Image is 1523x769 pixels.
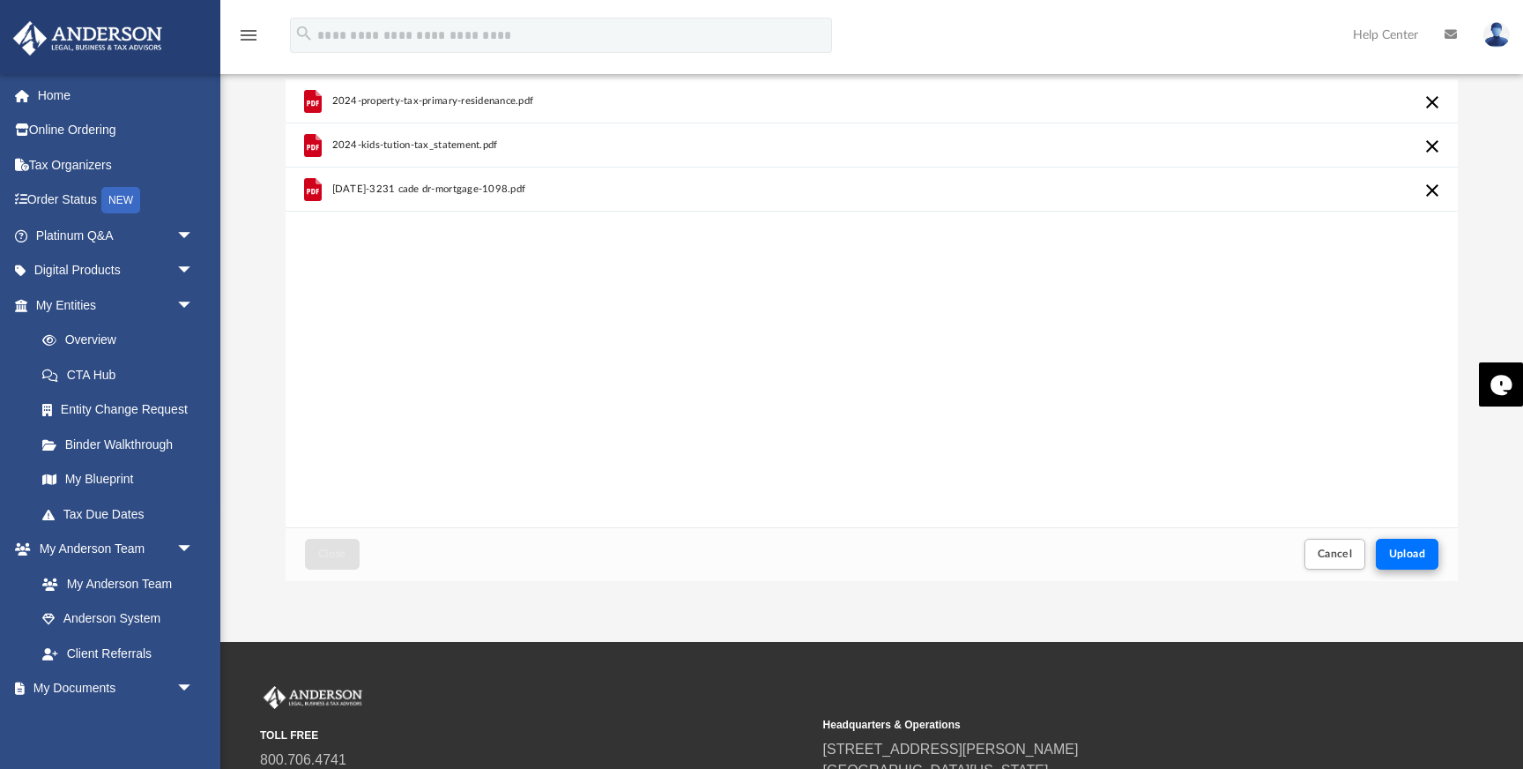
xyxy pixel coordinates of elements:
[25,496,220,532] a: Tax Due Dates
[12,113,220,148] a: Online Ordering
[25,357,220,392] a: CTA Hub
[176,253,212,289] span: arrow_drop_down
[12,183,220,219] a: Order StatusNEW
[12,253,220,288] a: Digital Productsarrow_drop_down
[1422,136,1443,157] button: Cancel this upload
[1318,549,1353,559] span: Cancel
[176,287,212,324] span: arrow_drop_down
[25,601,212,637] a: Anderson System
[25,323,220,358] a: Overview
[286,79,1458,527] div: grid
[331,95,533,107] span: 2024-property-tax-primary-residenance.pdf
[1376,539,1439,570] button: Upload
[25,427,220,462] a: Binder Walkthrough
[176,218,212,254] span: arrow_drop_down
[25,706,203,741] a: Box
[176,532,212,568] span: arrow_drop_down
[260,752,346,767] a: 800.706.4741
[823,742,1079,757] a: [STREET_ADDRESS][PERSON_NAME]
[1422,92,1443,113] button: Cancel this upload
[260,728,811,743] small: TOLL FREE
[101,187,140,213] div: NEW
[238,34,259,46] a: menu
[25,462,212,497] a: My Blueprint
[318,549,346,559] span: Close
[176,671,212,707] span: arrow_drop_down
[1304,539,1366,570] button: Cancel
[1483,22,1510,48] img: User Pic
[25,566,203,601] a: My Anderson Team
[12,532,212,567] a: My Anderson Teamarrow_drop_down
[238,25,259,46] i: menu
[331,183,525,195] span: [DATE]-3231 cade dr-mortgage-1098.pdf
[305,539,360,570] button: Close
[12,671,212,706] a: My Documentsarrow_drop_down
[294,24,314,43] i: search
[286,79,1458,581] div: Upload
[823,717,1374,733] small: Headquarters & Operations
[12,147,220,183] a: Tax Organizers
[12,287,220,323] a: My Entitiesarrow_drop_down
[1422,180,1443,201] button: Cancel this upload
[25,392,220,428] a: Entity Change Request
[1389,549,1426,559] span: Upload
[260,686,366,709] img: Anderson Advisors Platinum Portal
[331,139,497,151] span: 2024-kids-tution-tax_statement.pdf
[25,636,212,671] a: Client Referrals
[8,21,167,56] img: Anderson Advisors Platinum Portal
[12,78,220,113] a: Home
[12,218,220,253] a: Platinum Q&Aarrow_drop_down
